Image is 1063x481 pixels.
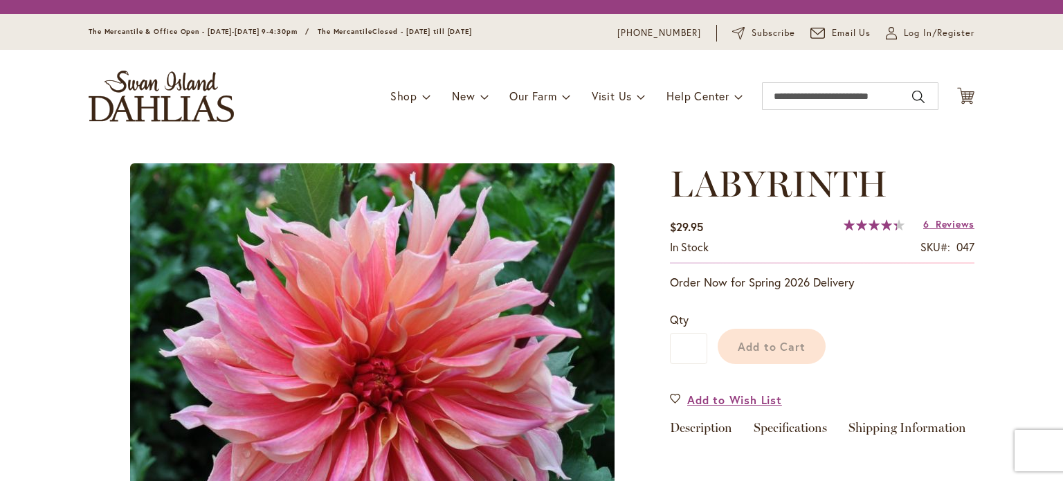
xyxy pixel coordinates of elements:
span: New [452,89,475,103]
span: Reviews [936,217,974,230]
span: Shop [390,89,417,103]
a: store logo [89,71,234,122]
div: 047 [956,239,974,255]
a: Log In/Register [886,26,974,40]
div: 87% [844,219,905,230]
strong: SKU [920,239,950,254]
a: [PHONE_NUMBER] [617,26,701,40]
div: Availability [670,239,709,255]
a: Email Us [810,26,871,40]
a: Subscribe [732,26,795,40]
span: LABYRINTH [670,162,887,206]
span: $29.95 [670,219,703,234]
span: Closed - [DATE] till [DATE] [372,27,472,36]
span: Add to Wish List [687,392,782,408]
div: Detailed Product Info [670,421,974,442]
span: Email Us [832,26,871,40]
a: Description [670,421,732,442]
a: Specifications [754,421,827,442]
span: Qty [670,312,689,327]
span: Log In/Register [904,26,974,40]
span: Our Farm [509,89,556,103]
a: Add to Wish List [670,392,782,408]
a: Shipping Information [848,421,966,442]
p: Order Now for Spring 2026 Delivery [670,274,974,291]
span: In stock [670,239,709,254]
span: Visit Us [592,89,632,103]
button: Search [912,86,925,108]
a: 6 Reviews [923,217,974,230]
span: Help Center [666,89,729,103]
span: 6 [923,217,929,230]
span: The Mercantile & Office Open - [DATE]-[DATE] 9-4:30pm / The Mercantile [89,27,372,36]
span: Subscribe [752,26,795,40]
